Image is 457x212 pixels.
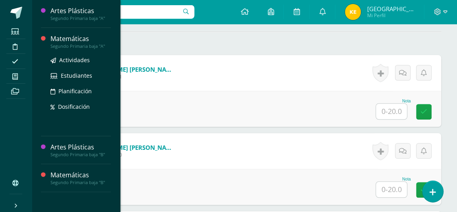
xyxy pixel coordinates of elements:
input: 0-20.0 [376,182,407,197]
img: cac69b3a1053a0e96759db03ee3b121c.png [345,4,361,20]
span: Mi Perfil [367,12,414,19]
span: Estudiantes [61,72,92,79]
a: MatemáticasSegundo Primaria baja "B" [50,171,111,185]
div: Artes Plásticas [50,6,111,16]
a: [PERSON_NAME] [PERSON_NAME] [81,143,176,151]
input: 0-20.0 [376,104,407,119]
div: Nota [376,99,411,103]
span: Planificación [58,87,92,95]
span: Dosificación [58,103,90,110]
div: Segundo Primaria baja "B" [50,180,111,185]
a: Estudiantes [50,71,111,80]
span: Actividades [59,56,90,64]
a: Dosificación [50,102,111,111]
a: Artes PlásticasSegundo Primaria baja "B" [50,143,111,157]
a: MatemáticasSegundo Primaria baja "A" [50,34,111,49]
a: Actividades [50,55,111,65]
a: Artes PlásticasSegundo Primaria baja "A" [50,6,111,21]
div: Artes Plásticas [50,143,111,152]
div: Segundo Primaria baja "A" [50,43,111,49]
div: Matemáticas [50,171,111,180]
div: Nota [376,177,411,181]
span: Estudiante 230050 [81,151,176,158]
span: [GEOGRAPHIC_DATA] [367,5,414,13]
a: Planificación [50,86,111,96]
div: Matemáticas [50,34,111,43]
div: Segundo Primaria baja "B" [50,152,111,157]
div: Segundo Primaria baja "A" [50,16,111,21]
a: [PERSON_NAME] [PERSON_NAME] [81,65,176,73]
span: Estudiante 230071 [81,73,176,80]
